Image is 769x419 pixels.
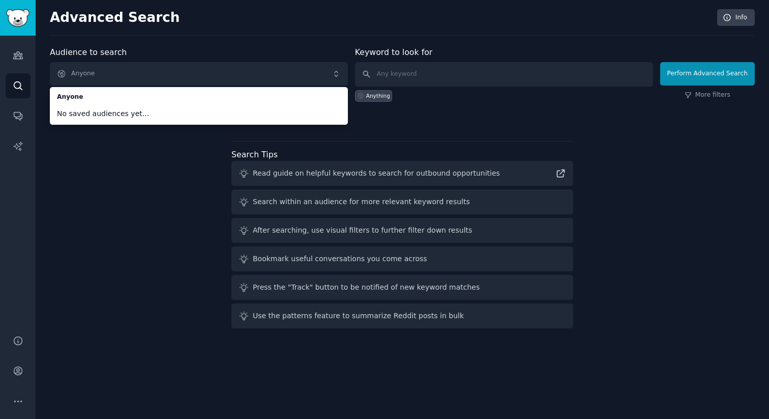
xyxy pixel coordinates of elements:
[253,225,472,236] div: After searching, use visual filters to further filter down results
[253,254,427,264] div: Bookmark useful conversations you come across
[355,62,653,87] input: Any keyword
[366,92,390,99] div: Anything
[6,9,29,27] img: GummySearch logo
[253,168,500,179] div: Read guide on helpful keywords to search for outbound opportunities
[717,9,755,26] a: Info
[50,10,712,26] h2: Advanced Search
[355,47,433,57] label: Keyword to look for
[50,47,127,57] label: Audience to search
[57,93,341,102] span: Anyone
[685,91,730,100] a: More filters
[253,282,480,293] div: Press the "Track" button to be notified of new keyword matches
[660,62,755,86] button: Perform Advanced Search
[231,150,278,159] label: Search Tips
[253,197,470,207] div: Search within an audience for more relevant keyword results
[50,87,348,125] ul: Anyone
[50,62,348,86] button: Anyone
[57,108,341,119] span: No saved audiences yet...
[253,311,464,321] div: Use the patterns feature to summarize Reddit posts in bulk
